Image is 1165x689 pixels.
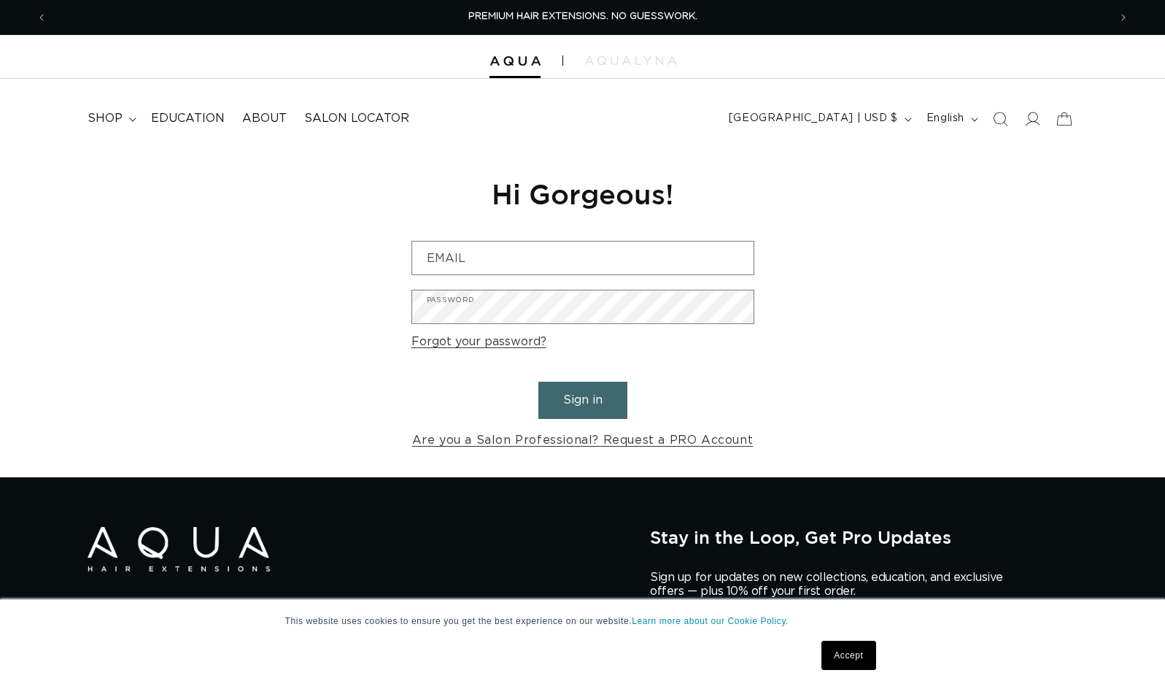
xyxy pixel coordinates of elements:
button: English [918,105,984,133]
img: Aqua Hair Extensions [489,56,541,66]
input: Email [412,242,754,274]
span: Salon Locator [304,111,409,126]
button: [GEOGRAPHIC_DATA] | USD $ [720,105,918,133]
button: Next announcement [1107,4,1139,31]
h2: Stay in the Loop, Get Pro Updates [650,527,1077,547]
img: aqualyna.com [585,56,676,65]
a: About [233,102,295,135]
span: shop [88,111,123,126]
a: Accept [821,641,875,670]
h1: Hi Gorgeous! [411,176,754,212]
span: English [926,111,964,126]
a: Learn more about our Cookie Policy. [632,616,789,626]
button: Sign in [538,382,627,419]
span: PREMIUM HAIR EXTENSIONS. NO GUESSWORK. [468,12,697,21]
img: Aqua Hair Extensions [88,527,270,571]
a: Are you a Salon Professional? Request a PRO Account [412,430,754,451]
a: Forgot your password? [411,331,546,353]
a: Education [142,102,233,135]
button: Previous announcement [26,4,58,31]
span: Education [151,111,225,126]
span: About [242,111,287,126]
a: Salon Locator [295,102,418,135]
summary: shop [79,102,142,135]
p: This website uses cookies to ensure you get the best experience on our website. [285,615,880,628]
p: Sign up for updates on new collections, education, and exclusive offers — plus 10% off your first... [650,571,1015,598]
summary: Search [984,103,1016,135]
span: [GEOGRAPHIC_DATA] | USD $ [729,111,898,126]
